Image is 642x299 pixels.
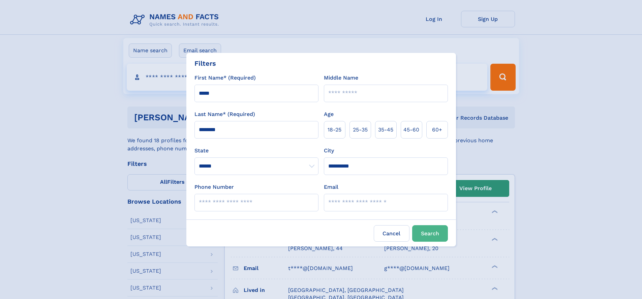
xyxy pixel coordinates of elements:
button: Search [412,225,448,242]
label: Age [324,110,334,118]
span: 60+ [432,126,442,134]
label: State [194,147,318,155]
label: First Name* (Required) [194,74,256,82]
span: 18‑25 [328,126,341,134]
span: 25‑35 [353,126,368,134]
label: Middle Name [324,74,358,82]
span: 35‑45 [378,126,393,134]
div: Filters [194,58,216,68]
label: Last Name* (Required) [194,110,255,118]
label: Email [324,183,338,191]
label: Cancel [374,225,409,242]
label: City [324,147,334,155]
label: Phone Number [194,183,234,191]
span: 45‑60 [403,126,419,134]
